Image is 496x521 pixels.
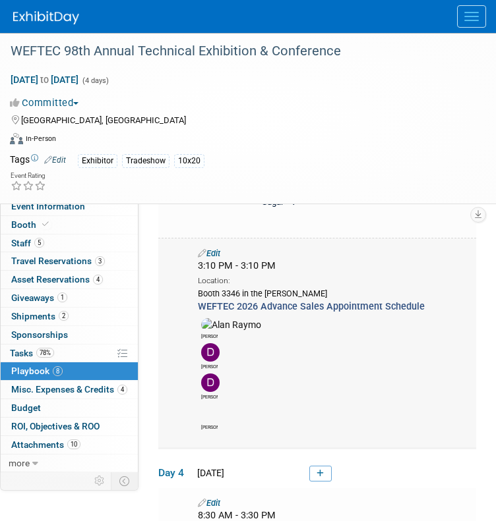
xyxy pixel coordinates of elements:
a: Staff5 [1,234,138,252]
span: 3 [95,256,105,266]
a: Edit [44,155,66,165]
div: Exhibitor [78,154,117,168]
a: Sponsorships [1,326,138,344]
div: Location: [198,273,470,287]
img: Format-Inperson.png [10,133,23,144]
a: Travel Reservations3 [1,252,138,270]
span: (4 days) [81,76,109,85]
span: Booth [11,219,51,230]
a: Budget [1,399,138,417]
span: 1 [57,292,67,302]
div: Daniel Austria [201,362,218,370]
span: ROI, Objectives & ROO [11,421,100,431]
a: Giveaways1 [1,289,138,307]
img: Alan Raymond [201,318,261,331]
span: [DATE] [193,468,224,478]
span: 3:10 PM - 3:10 PM [198,260,276,271]
div: Alan Raymond [201,331,218,340]
a: Asset Reservations4 [1,271,138,288]
div: In-Person [25,134,56,144]
span: Day 4 [158,466,191,480]
span: 10 [67,439,80,449]
a: Event Information [1,198,138,215]
a: Tasks78% [1,344,138,362]
div: Daniel Haugland [201,392,218,400]
span: 8 [53,366,63,376]
span: WEFTEC 2026 Advance Sales Appointment Schedule [198,301,425,312]
a: ROI, Objectives & ROO [1,418,138,435]
div: WEFTEC 98th Annual Technical Exhibition & Conference [6,40,470,63]
span: Staff [11,238,44,248]
span: Sponsorships [11,329,68,340]
span: [DATE] [DATE] [10,74,79,86]
a: Edit [198,248,220,258]
a: Booth [1,216,138,234]
span: Giveaways [11,292,67,303]
div: Booth 3346 in the [PERSON_NAME] [198,287,470,300]
span: 78% [36,348,54,358]
span: Budget [11,402,41,413]
div: Tradeshow [122,154,170,168]
span: Playbook [11,366,63,376]
span: Shipments [11,311,69,321]
span: Attachments [11,439,80,450]
img: Daniel Haugland [201,373,220,392]
button: Committed [10,96,84,110]
i: Booth reservation complete [42,221,49,228]
span: 4 [93,275,103,285]
div: 10x20 [174,154,204,168]
a: Misc. Expenses & Credits4 [1,381,138,398]
img: Kristin Elliott [201,404,220,422]
span: Travel Reservations [11,256,105,266]
span: more [9,458,30,468]
span: Misc. Expenses & Credits [11,384,127,395]
a: Playbook8 [1,362,138,380]
td: Tags [10,153,66,168]
td: Personalize Event Tab Strip [88,472,111,489]
div: Event Rating [11,173,46,179]
img: Daniel Austria [201,343,220,362]
span: Asset Reservations [11,274,103,285]
span: Event Information [11,201,85,211]
span: to [38,74,51,85]
span: 4 [117,385,127,395]
div: Kristin Elliott [201,422,218,431]
button: Menu [457,5,486,28]
span: 5 [34,238,44,248]
span: [GEOGRAPHIC_DATA], [GEOGRAPHIC_DATA] [21,115,186,125]
td: Toggle Event Tabs [111,472,139,489]
a: Edit [198,498,220,508]
span: 2 [59,311,69,321]
a: Shipments2 [1,308,138,325]
span: Tasks [10,348,54,358]
a: more [1,454,138,472]
img: ExhibitDay [13,11,79,24]
a: Attachments10 [1,436,138,454]
span: 8:30 AM - 3:30 PM [198,510,276,521]
div: Event Format [10,131,470,151]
